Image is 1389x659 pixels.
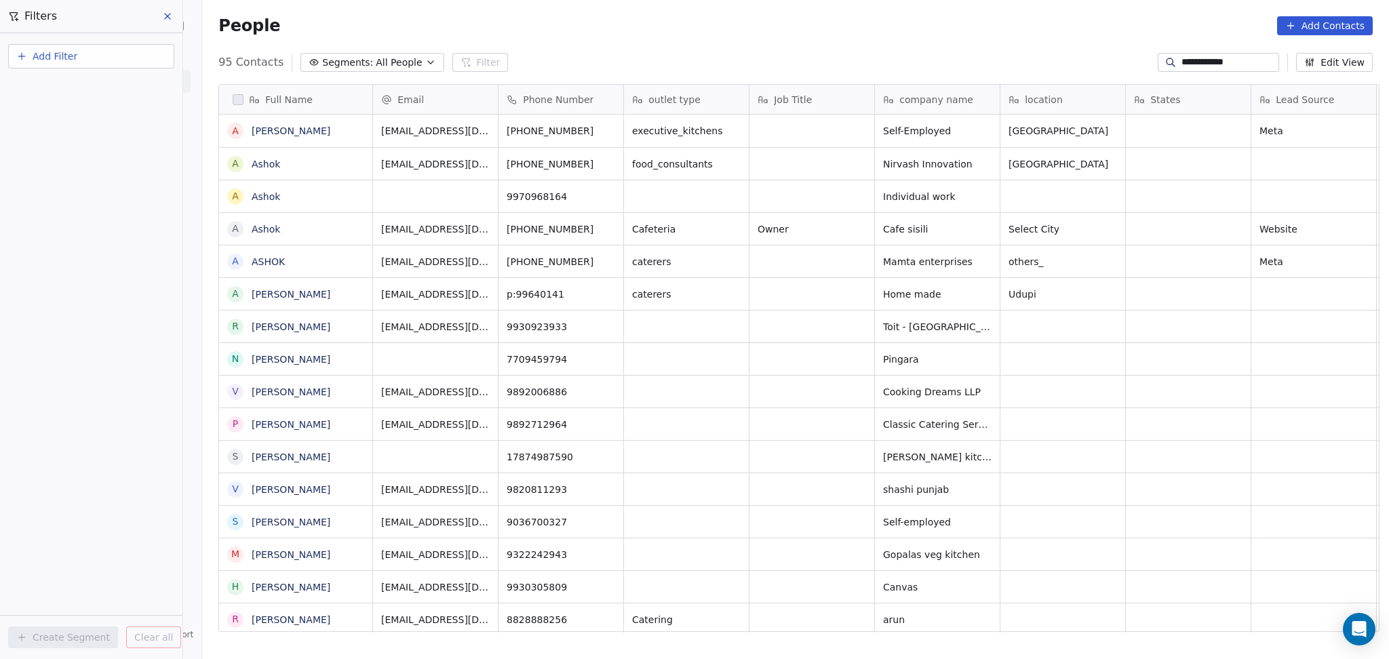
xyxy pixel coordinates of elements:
[376,56,422,70] span: All People
[231,547,239,561] div: M
[252,614,330,625] a: [PERSON_NAME]
[632,287,741,301] span: caterers
[373,85,498,114] div: Email
[507,418,615,431] span: 9892712964
[883,190,992,203] span: Individual work
[252,321,330,332] a: [PERSON_NAME]
[232,612,239,626] div: r
[758,222,866,236] span: Owner
[381,287,490,301] span: [EMAIL_ADDRESS][DOMAIN_NAME]
[1277,16,1373,35] button: Add Contacts
[232,319,239,334] div: R
[381,385,490,399] span: [EMAIL_ADDRESS][DOMAIN_NAME]
[507,613,615,626] span: 8828888256
[252,549,330,560] a: [PERSON_NAME]
[883,613,992,626] span: arun
[883,353,992,366] span: Pingara
[232,580,239,594] div: H
[507,190,615,203] span: 9970968164
[252,125,330,136] a: [PERSON_NAME]
[749,85,874,114] div: Job Title
[507,255,615,268] span: [PHONE_NUMBER]
[232,222,239,236] div: A
[632,124,741,138] span: executive_kitchens
[252,582,330,593] a: [PERSON_NAME]
[1009,222,1117,236] span: Select City
[507,515,615,529] span: 9036700327
[381,124,490,138] span: [EMAIL_ADDRESS][DOMAIN_NAME]
[381,222,490,236] span: [EMAIL_ADDRESS][DOMAIN_NAME]
[322,56,373,70] span: Segments:
[883,287,992,301] span: Home made
[507,287,615,301] span: p:99640141
[523,93,593,106] span: Phone Number
[507,124,615,138] span: [PHONE_NUMBER]
[1343,613,1375,645] div: Open Intercom Messenger
[507,157,615,171] span: [PHONE_NUMBER]
[507,548,615,561] span: 9322242943
[218,16,280,36] span: People
[632,222,741,236] span: Cafeteria
[252,354,330,365] a: [PERSON_NAME]
[883,255,992,268] span: Mamta enterprises
[232,384,239,399] div: V
[381,548,490,561] span: [EMAIL_ADDRESS][DOMAIN_NAME]
[219,115,373,633] div: grid
[632,613,741,626] span: Catering
[507,580,615,594] span: 9930305809
[883,320,992,334] span: Toit - [GEOGRAPHIC_DATA]
[233,450,239,464] div: S
[1009,255,1117,268] span: others_
[883,124,992,138] span: Self-Employed
[632,255,741,268] span: caterers
[883,385,992,399] span: Cooking Dreams LLP
[452,53,509,72] button: Filter
[265,93,313,106] span: Full Name
[397,93,424,106] span: Email
[507,222,615,236] span: [PHONE_NUMBER]
[233,417,238,431] div: P
[507,353,615,366] span: 7709459794
[381,580,490,594] span: [EMAIL_ADDRESS][DOMAIN_NAME]
[1276,93,1334,106] span: Lead Source
[1259,124,1368,138] span: Meta
[381,418,490,431] span: [EMAIL_ADDRESS][DOMAIN_NAME]
[252,419,330,430] a: [PERSON_NAME]
[632,157,741,171] span: food_consultants
[232,124,239,138] div: A
[219,85,372,114] div: Full Name
[381,320,490,334] span: [EMAIL_ADDRESS][DOMAIN_NAME]
[252,386,330,397] a: [PERSON_NAME]
[624,85,749,114] div: outlet type
[1251,85,1376,114] div: Lead Source
[252,452,330,462] a: [PERSON_NAME]
[232,189,239,203] div: A
[232,482,239,496] div: V
[232,254,239,268] div: A
[381,157,490,171] span: [EMAIL_ADDRESS][DOMAIN_NAME]
[252,159,280,169] a: Ashok
[252,224,280,235] a: Ashok
[252,517,330,527] a: [PERSON_NAME]
[883,418,992,431] span: Classic Catering Services
[381,483,490,496] span: [EMAIL_ADDRESS][DOMAIN_NAME]
[1000,85,1125,114] div: location
[1025,93,1063,106] span: location
[899,93,973,106] span: company name
[1009,124,1117,138] span: [GEOGRAPHIC_DATA]
[381,613,490,626] span: [EMAIL_ADDRESS][DOMAIN_NAME]
[232,352,239,366] div: N
[498,85,623,114] div: Phone Number
[232,287,239,301] div: A
[1296,53,1373,72] button: Edit View
[883,515,992,529] span: Self-employed
[1009,287,1117,301] span: Udupi
[875,85,1000,114] div: company name
[883,450,992,464] span: [PERSON_NAME] kitchen concept
[381,515,490,529] span: [EMAIL_ADDRESS][DOMAIN_NAME]
[1126,85,1251,114] div: States
[774,93,812,106] span: Job Title
[232,157,239,171] div: A
[883,580,992,594] span: Canvas
[883,222,992,236] span: Cafe sisili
